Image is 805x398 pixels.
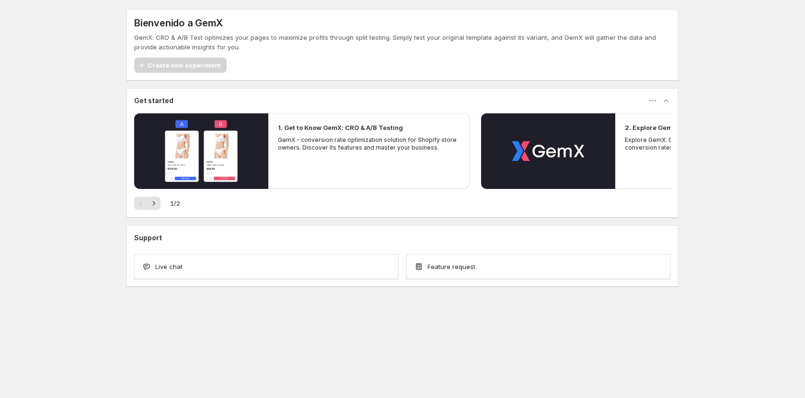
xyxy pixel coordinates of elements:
nav: Paginación [134,197,161,210]
h2: 2. Explore GemX: CRO & A/B Testing Use Cases [625,123,773,132]
h3: Support [134,233,162,243]
p: GemX: CRO & A/B Test optimizes your pages to maximize profits through split testing. Simply test ... [134,33,671,52]
h2: 1. Get to Know GemX: CRO & A/B Testing [278,123,403,132]
span: 1 / 2 [170,199,180,208]
h5: Bienvenido a GemX [134,17,223,29]
p: GemX - conversion rate optimization solution for Shopify store owners. Discover its features and ... [278,136,460,152]
span: Live chat [155,262,183,271]
button: Siguiente [147,197,161,210]
button: Reproducir el video [481,113,615,189]
h3: Get started [134,96,173,105]
span: Feature request [427,262,475,271]
button: Reproducir el video [134,113,268,189]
